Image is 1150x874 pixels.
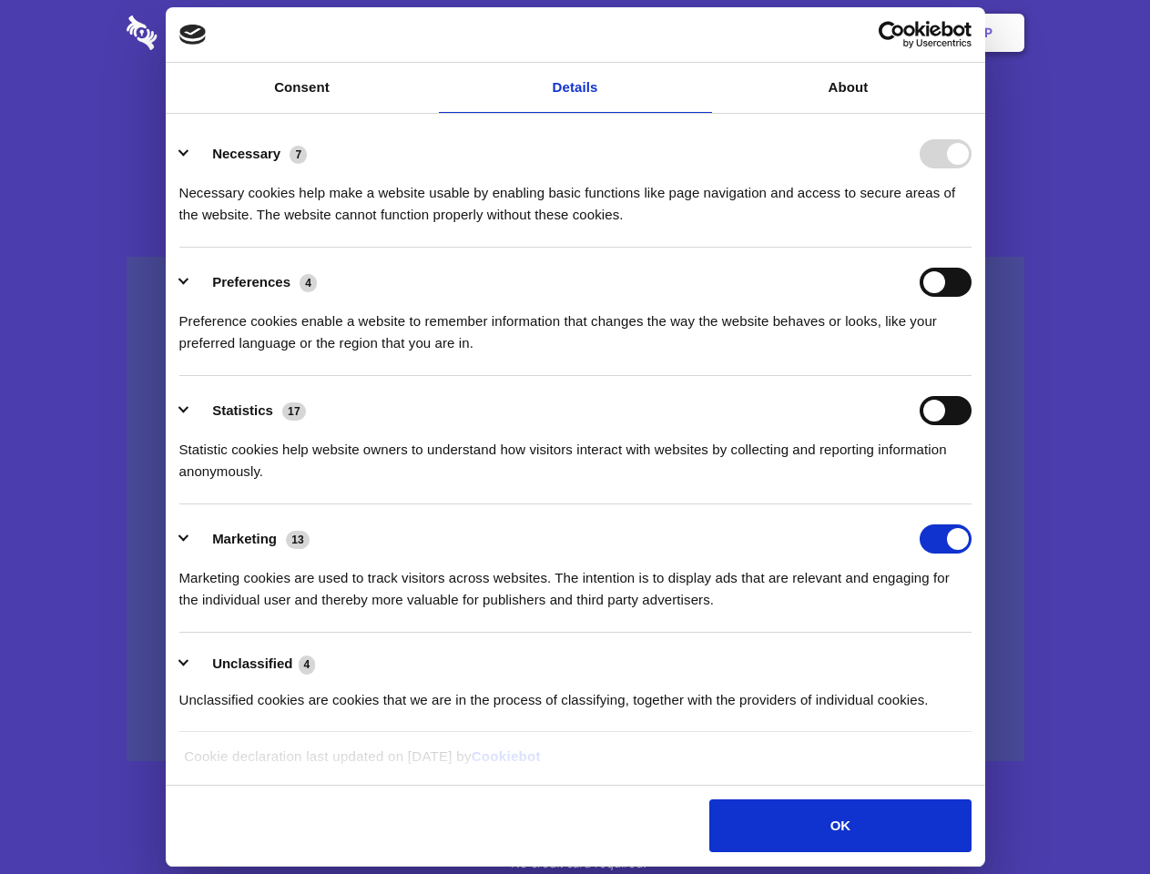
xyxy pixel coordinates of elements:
label: Statistics [212,402,273,418]
span: 4 [300,274,317,292]
a: Details [439,63,712,113]
span: 4 [299,655,316,674]
button: Preferences (4) [179,268,329,297]
button: OK [709,799,971,852]
a: Cookiebot [472,748,541,764]
a: Login [826,5,905,61]
div: Marketing cookies are used to track visitors across websites. The intention is to display ads tha... [179,554,972,611]
div: Preference cookies enable a website to remember information that changes the way the website beha... [179,297,972,354]
button: Marketing (13) [179,524,321,554]
img: logo-wordmark-white-trans-d4663122ce5f474addd5e946df7df03e33cb6a1c49d2221995e7729f52c070b2.svg [127,15,282,50]
div: Statistic cookies help website owners to understand how visitors interact with websites by collec... [179,425,972,483]
h1: Eliminate Slack Data Loss. [127,82,1024,147]
button: Unclassified (4) [179,653,327,676]
h4: Auto-redaction of sensitive data, encrypted data sharing and self-destructing private chats. Shar... [127,166,1024,226]
a: About [712,63,985,113]
div: Cookie declaration last updated on [DATE] by [170,746,980,781]
a: Pricing [534,5,614,61]
div: Necessary cookies help make a website usable by enabling basic functions like page navigation and... [179,168,972,226]
a: Contact [738,5,822,61]
button: Necessary (7) [179,139,319,168]
button: Statistics (17) [179,396,318,425]
a: Wistia video thumbnail [127,257,1024,762]
span: 7 [290,146,307,164]
a: Consent [166,63,439,113]
img: logo [179,25,207,45]
label: Marketing [212,531,277,546]
a: Usercentrics Cookiebot - opens in a new window [812,21,972,48]
label: Necessary [212,146,280,161]
label: Preferences [212,274,290,290]
div: Unclassified cookies are cookies that we are in the process of classifying, together with the pro... [179,676,972,711]
span: 13 [286,531,310,549]
span: 17 [282,402,306,421]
